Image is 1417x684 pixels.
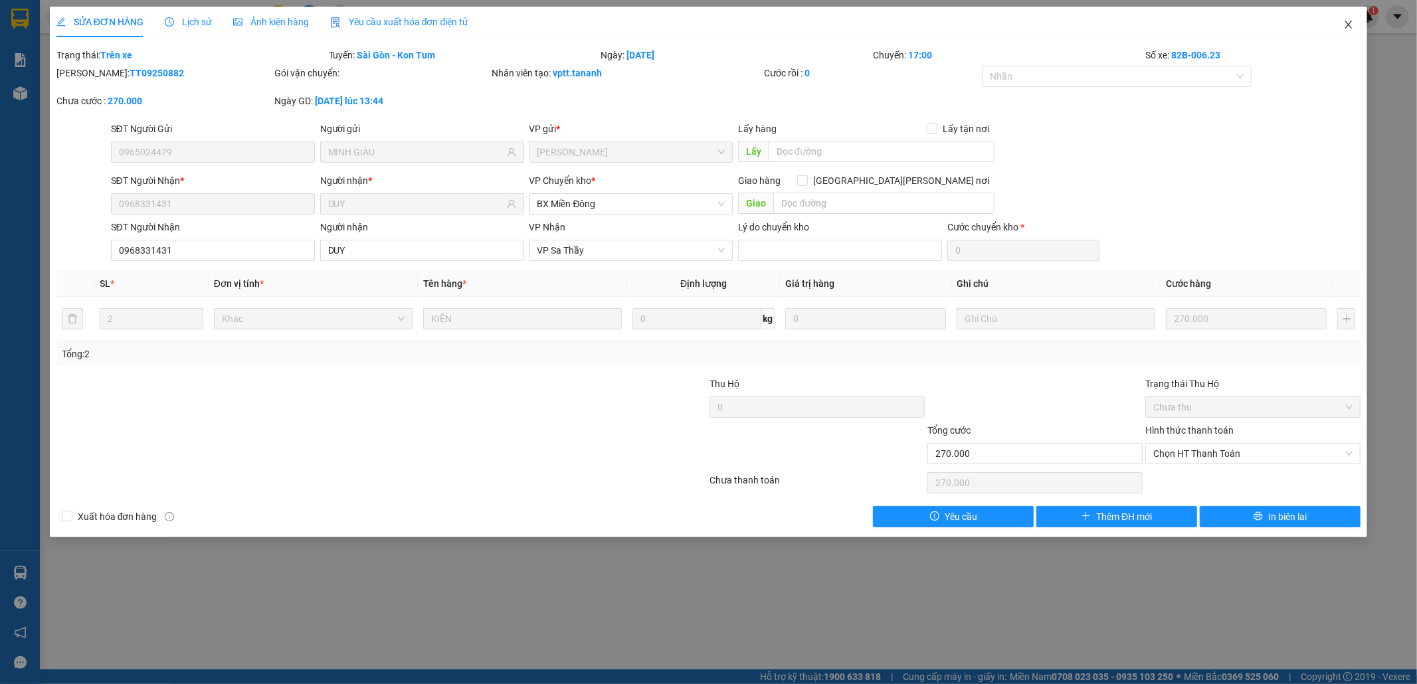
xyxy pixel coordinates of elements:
div: Chưa thanh toán [709,473,927,496]
b: [DATE] [627,50,655,60]
span: Thu Hộ [709,379,739,389]
div: Ngày: [600,48,872,62]
span: Chọn HT Thanh Toán [1153,444,1353,464]
span: edit [56,17,66,27]
span: SL [100,278,110,289]
span: Lấy hàng [738,124,777,134]
span: info-circle [165,512,174,521]
span: VP Thành Thái [537,142,725,162]
div: 0981267671 [128,41,236,60]
button: Close [1330,7,1367,44]
span: Yêu cầu [945,509,977,524]
b: [DATE] lúc 13:44 [315,96,383,106]
div: SĐT Người Nhận [111,173,315,188]
div: Ngày GD: [274,94,490,108]
span: Tổng cước [927,425,971,436]
span: Lịch sử [165,17,212,27]
span: Giao [738,193,773,214]
span: SỬA ĐƠN HÀNG [56,17,143,27]
div: Tổng: 2 [62,347,547,361]
span: Đơn vị tính [214,278,264,289]
b: 270.000 [108,96,142,106]
div: Người nhận [320,173,524,188]
div: SĐT Người Nhận [111,220,315,234]
div: [PERSON_NAME] [128,11,236,41]
div: Tên hàng: THÙNG ( : 1 ) [11,92,236,108]
input: 0 [785,308,946,329]
b: TT09250882 [130,68,184,78]
span: printer [1254,511,1263,522]
b: 0 [804,68,810,78]
th: Ghi chú [951,271,1161,297]
button: plusThêm ĐH mới [1036,506,1197,527]
div: Người nhận [320,220,524,234]
b: Sài Gòn - Kon Tum [357,50,436,60]
span: kg [761,308,775,329]
label: Hình thức thanh toán [1145,425,1234,436]
button: delete [62,308,83,329]
span: close [1343,19,1354,30]
div: 50.000 [10,68,121,84]
span: user [507,199,516,209]
div: Cước rồi : [764,66,979,80]
b: 82B-006.23 [1171,50,1220,60]
div: BX [PERSON_NAME] [11,11,119,43]
input: Dọc đường [769,141,994,162]
span: SL [141,90,159,109]
div: VP gửi [529,122,733,136]
span: Giao hàng [738,175,781,186]
span: exclamation-circle [930,511,939,522]
span: VP Sa Thầy [537,240,725,260]
span: Gửi: [11,13,32,27]
b: 17:00 [908,50,932,60]
div: Số xe: [1144,48,1362,62]
div: [PERSON_NAME]: [56,66,272,80]
input: Tên người gửi [328,145,504,159]
img: icon [330,17,341,28]
div: Cước chuyển kho [947,220,1099,234]
span: picture [233,17,242,27]
input: VD: Bàn, Ghế [423,308,622,329]
span: Nhận: [128,11,159,25]
span: Giá trị hàng [785,278,834,289]
span: Khác [222,309,405,329]
b: Trên xe [100,50,132,60]
span: Tên hàng [423,278,466,289]
input: Tên người nhận [328,197,504,211]
b: vptt.tananh [553,68,603,78]
span: plus [1082,511,1091,522]
input: 0 [1166,308,1327,329]
div: Trạng thái Thu Hộ [1145,377,1361,391]
span: BX Miền Đông [537,194,725,214]
span: In biên lai [1268,509,1307,524]
span: [GEOGRAPHIC_DATA][PERSON_NAME] nơi [808,173,994,188]
span: clock-circle [165,17,174,27]
div: Gói vận chuyển: [274,66,490,80]
span: VP Chuyển kho [529,175,592,186]
input: Dọc đường [773,193,994,214]
span: Chưa thu [1153,397,1353,417]
div: Nhân viên tạo: [492,66,762,80]
button: plus [1337,308,1355,329]
span: Cước hàng [1166,278,1211,289]
button: printerIn biên lai [1200,506,1361,527]
button: exclamation-circleYêu cầu [873,506,1034,527]
div: Tuyến: [328,48,600,62]
div: Lý do chuyển kho [738,220,942,234]
span: Lấy tận nơi [937,122,994,136]
span: Lấy [738,141,769,162]
span: Định lượng [680,278,727,289]
span: user [507,147,516,157]
input: Ghi Chú [957,308,1155,329]
span: CR : [10,69,31,83]
div: Trạng thái: [55,48,328,62]
div: VP Nhận [529,220,733,234]
div: Người gửi [320,122,524,136]
span: Xuất hóa đơn hàng [72,509,163,524]
div: Chưa cước : [56,94,272,108]
span: Yêu cầu xuất hóa đơn điện tử [330,17,469,27]
span: Ảnh kiện hàng [233,17,309,27]
div: Chuyến: [872,48,1144,62]
span: Thêm ĐH mới [1096,509,1152,524]
div: SĐT Người Gửi [111,122,315,136]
